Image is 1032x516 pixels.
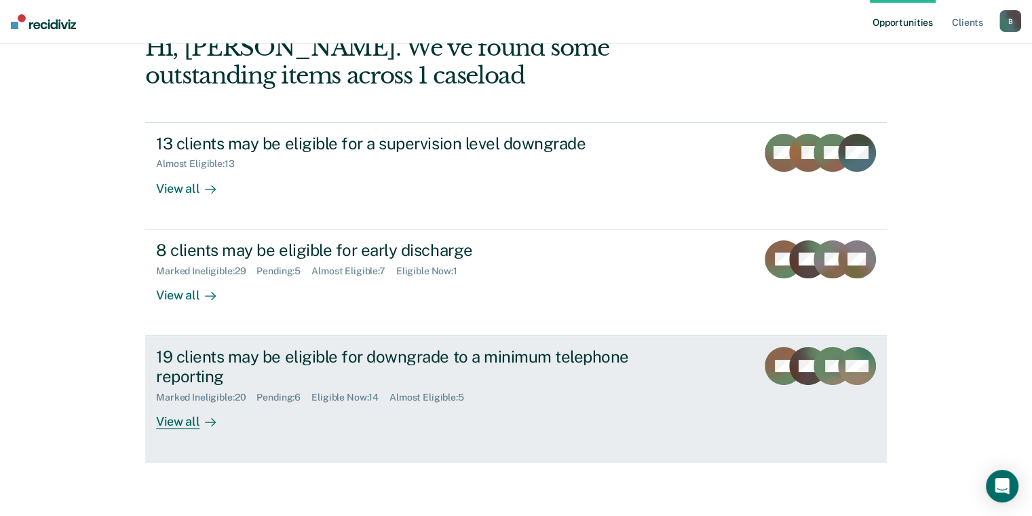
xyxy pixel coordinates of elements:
[156,158,246,170] div: Almost Eligible : 13
[156,392,256,403] div: Marked Ineligible : 20
[145,336,887,462] a: 19 clients may be eligible for downgrade to a minimum telephone reportingMarked Ineligible:20Pend...
[156,134,632,153] div: 13 clients may be eligible for a supervision level downgrade
[145,34,738,90] div: Hi, [PERSON_NAME]. We’ve found some outstanding items across 1 caseload
[256,392,311,403] div: Pending : 6
[396,265,468,277] div: Eligible Now : 1
[986,470,1018,502] div: Open Intercom Messenger
[156,403,232,429] div: View all
[145,122,887,229] a: 13 clients may be eligible for a supervision level downgradeAlmost Eligible:13View all
[156,265,256,277] div: Marked Ineligible : 29
[389,392,475,403] div: Almost Eligible : 5
[999,10,1021,32] button: B
[11,14,76,29] img: Recidiviz
[256,265,311,277] div: Pending : 5
[311,392,389,403] div: Eligible Now : 14
[145,229,887,336] a: 8 clients may be eligible for early dischargeMarked Ineligible:29Pending:5Almost Eligible:7Eligib...
[156,276,232,303] div: View all
[156,240,632,260] div: 8 clients may be eligible for early discharge
[156,170,232,196] div: View all
[156,347,632,386] div: 19 clients may be eligible for downgrade to a minimum telephone reporting
[311,265,396,277] div: Almost Eligible : 7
